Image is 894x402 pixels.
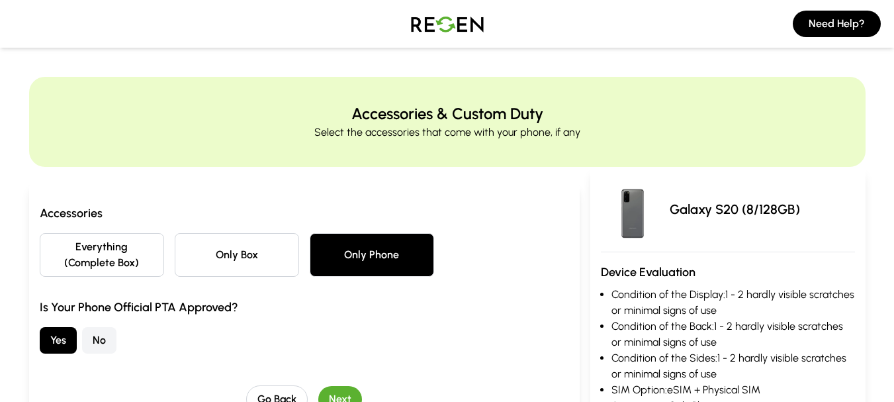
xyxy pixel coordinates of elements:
button: No [82,327,116,354]
li: Condition of the Back: 1 - 2 hardly visible scratches or minimal signs of use [611,319,855,350]
p: Select the accessories that come with your phone, if any [314,125,580,140]
li: Condition of the Sides: 1 - 2 hardly visible scratches or minimal signs of use [611,350,855,382]
button: Only Phone [310,233,434,277]
li: SIM Option: eSIM + Physical SIM [611,382,855,398]
img: Logo [401,5,494,42]
h2: Accessories & Custom Duty [351,103,543,125]
button: Everything (Complete Box) [40,233,164,277]
button: Only Box [175,233,299,277]
p: Galaxy S20 (8/128GB) [670,200,800,219]
h3: Is Your Phone Official PTA Approved? [40,298,569,317]
img: Galaxy S20 [601,177,664,241]
h3: Accessories [40,204,569,223]
h3: Device Evaluation [601,263,855,281]
li: Condition of the Display: 1 - 2 hardly visible scratches or minimal signs of use [611,287,855,319]
button: Yes [40,327,77,354]
button: Need Help? [793,11,881,37]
